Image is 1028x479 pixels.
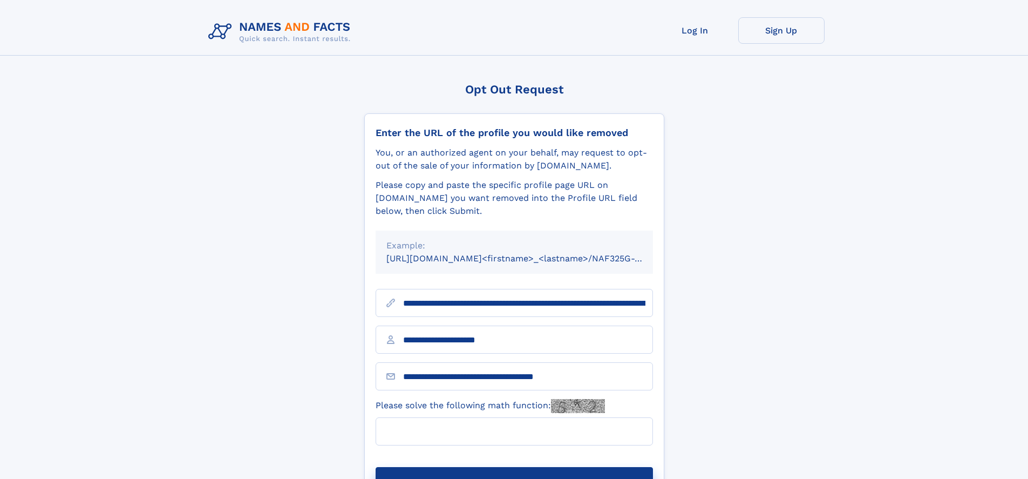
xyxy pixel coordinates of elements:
label: Please solve the following math function: [376,399,605,413]
a: Log In [652,17,738,44]
div: Enter the URL of the profile you would like removed [376,127,653,139]
div: You, or an authorized agent on your behalf, may request to opt-out of the sale of your informatio... [376,146,653,172]
div: Example: [386,239,642,252]
small: [URL][DOMAIN_NAME]<firstname>_<lastname>/NAF325G-xxxxxxxx [386,253,673,264]
a: Sign Up [738,17,825,44]
div: Opt Out Request [364,83,664,96]
img: Logo Names and Facts [204,17,359,46]
div: Please copy and paste the specific profile page URL on [DOMAIN_NAME] you want removed into the Pr... [376,179,653,218]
